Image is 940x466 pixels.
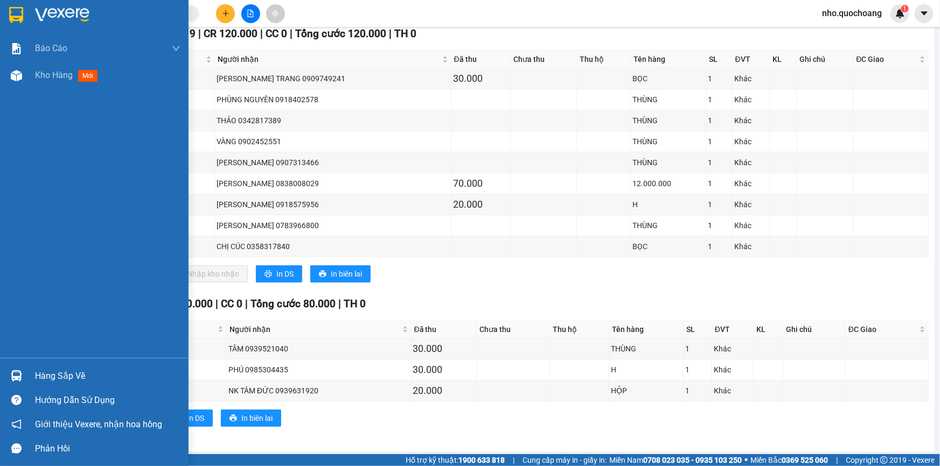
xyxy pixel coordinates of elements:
[241,4,260,23] button: file-add
[685,364,710,376] div: 1
[734,73,768,84] div: Khác
[247,10,254,17] span: file-add
[11,70,22,81] img: warehouse-icon
[11,395,22,405] span: question-circle
[712,321,754,338] th: ĐVT
[310,265,371,283] button: printerIn biên lai
[35,441,180,457] div: Phản hồi
[915,4,934,23] button: caret-down
[632,220,705,231] div: THÙNG
[733,51,770,68] th: ĐVT
[222,10,229,17] span: plus
[685,385,710,397] div: 1
[714,364,751,376] div: Khác
[229,414,237,423] span: printer
[611,385,681,397] div: HỘP
[708,115,730,126] div: 1
[477,321,551,338] th: Chưa thu
[217,136,449,147] div: VÀNG 0902452551
[685,343,710,355] div: 1
[338,298,341,310] span: |
[260,27,263,40] span: |
[511,51,577,68] th: Chưa thu
[266,4,285,23] button: aim
[198,27,201,40] span: |
[215,298,218,310] span: |
[451,51,511,68] th: Đã thu
[708,157,730,168] div: 1
[319,270,326,279] span: printer
[165,298,213,310] span: CR 80.000
[453,176,509,191] div: 70.000
[412,321,477,338] th: Đã thu
[344,298,366,310] span: TH 0
[11,443,22,454] span: message
[770,51,797,68] th: KL
[245,298,248,310] span: |
[35,368,180,384] div: Hàng sắp về
[217,157,449,168] div: [PERSON_NAME] 0907313466
[241,412,273,424] span: In biên lai
[684,321,712,338] th: SL
[221,409,281,427] button: printerIn biên lai
[734,241,768,252] div: Khác
[632,178,705,189] div: 12.000.000
[920,9,929,18] span: caret-down
[782,456,828,464] strong: 0369 525 060
[783,321,846,338] th: Ghi chú
[216,4,235,23] button: plus
[513,454,514,466] span: |
[9,7,23,23] img: logo-vxr
[228,364,409,376] div: PHÚ 0985304435
[708,241,730,252] div: 1
[256,265,302,283] button: printerIn DS
[550,321,609,338] th: Thu hộ
[218,53,440,65] span: Người nhận
[734,94,768,105] div: Khác
[229,323,400,335] span: Người nhận
[290,27,293,40] span: |
[523,454,607,466] span: Cung cấp máy in - giấy in:
[632,199,705,210] div: H
[901,5,909,12] sup: 1
[708,94,730,105] div: 1
[857,53,917,65] span: ĐC Giao
[453,197,509,212] div: 20.000
[413,383,475,398] div: 20.000
[228,343,409,355] div: TÂM 0939521040
[175,27,196,40] span: SL 9
[754,321,783,338] th: KL
[413,362,475,377] div: 30.000
[453,71,509,86] div: 30.000
[734,178,768,189] div: Khác
[250,298,336,310] span: Tổng cước 80.000
[611,343,681,355] div: THÙNG
[271,10,279,17] span: aim
[187,412,204,424] span: In DS
[708,136,730,147] div: 1
[632,94,705,105] div: THÙNG
[217,241,449,252] div: CHỊ CÚC 0358317840
[880,456,888,464] span: copyright
[609,321,684,338] th: Tên hàng
[406,454,505,466] span: Hỗ trợ kỹ thuật:
[632,157,705,168] div: THÙNG
[797,51,854,68] th: Ghi chú
[848,323,917,335] span: ĐC Giao
[217,178,449,189] div: [PERSON_NAME] 0838008029
[166,265,248,283] button: downloadNhập kho nhận
[78,70,98,82] span: mới
[11,43,22,54] img: solution-icon
[413,341,475,356] div: 30.000
[166,409,213,427] button: printerIn DS
[632,241,705,252] div: BỌC
[611,364,681,376] div: H
[734,136,768,147] div: Khác
[734,199,768,210] div: Khác
[632,136,705,147] div: THÙNG
[903,5,907,12] span: 1
[295,27,386,40] span: Tổng cước 120.000
[204,27,257,40] span: CR 120.000
[632,115,705,126] div: THÙNG
[708,73,730,84] div: 1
